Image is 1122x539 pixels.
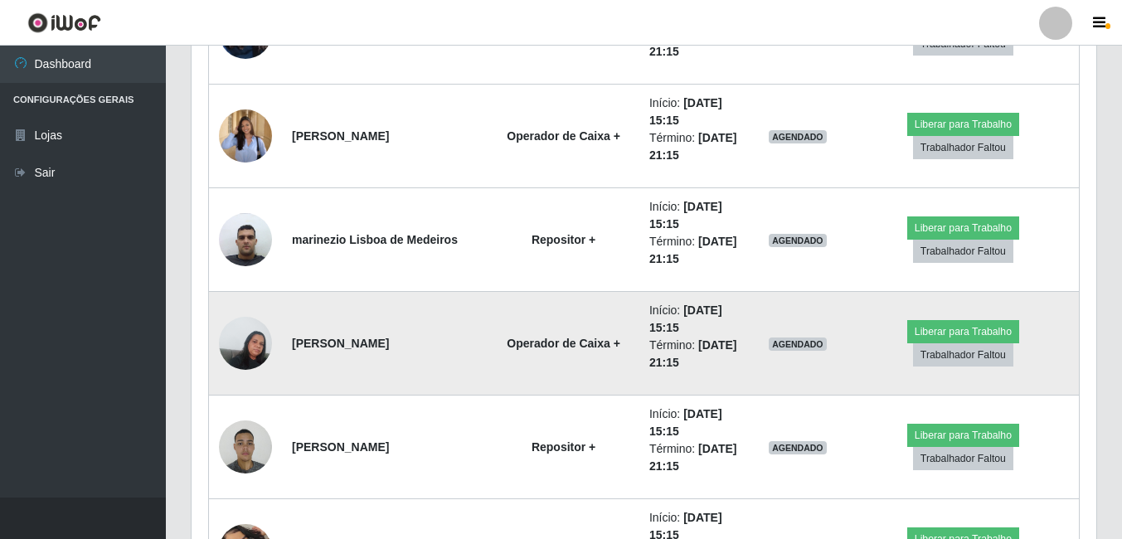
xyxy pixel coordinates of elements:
strong: marinezio Lisboa de Medeiros [292,233,458,246]
li: Início: [649,95,738,129]
strong: [PERSON_NAME] [292,440,389,454]
img: CoreUI Logo [27,12,101,33]
time: [DATE] 15:15 [649,96,722,127]
button: Trabalhador Faltou [913,447,1013,470]
strong: [PERSON_NAME] [292,129,389,143]
time: [DATE] 15:15 [649,303,722,334]
li: Término: [649,129,738,164]
span: AGENDADO [769,130,827,143]
button: Liberar para Trabalho [907,216,1019,240]
strong: Operador de Caixa + [507,129,620,143]
button: Liberar para Trabalho [907,320,1019,343]
button: Trabalhador Faltou [913,240,1013,263]
strong: [PERSON_NAME] [292,337,389,350]
li: Início: [649,302,738,337]
img: 1743623016300.jpeg [219,101,272,170]
img: 1726522816232.jpeg [219,411,272,482]
time: [DATE] 15:15 [649,200,722,231]
span: AGENDADO [769,234,827,247]
strong: Operador de Caixa + [507,337,620,350]
li: Início: [649,405,738,440]
strong: Repositor + [532,440,595,454]
time: [DATE] 15:15 [649,407,722,438]
strong: Repositor + [532,233,595,246]
button: Liberar para Trabalho [907,424,1019,447]
img: 1707874024765.jpeg [219,308,272,378]
li: Término: [649,440,738,475]
li: Início: [649,198,738,233]
span: AGENDADO [769,337,827,351]
li: Término: [649,337,738,371]
li: Término: [649,233,738,268]
img: 1685230509757.jpeg [219,204,272,274]
button: Trabalhador Faltou [913,343,1013,367]
span: AGENDADO [769,441,827,454]
button: Trabalhador Faltou [913,136,1013,159]
button: Liberar para Trabalho [907,113,1019,136]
